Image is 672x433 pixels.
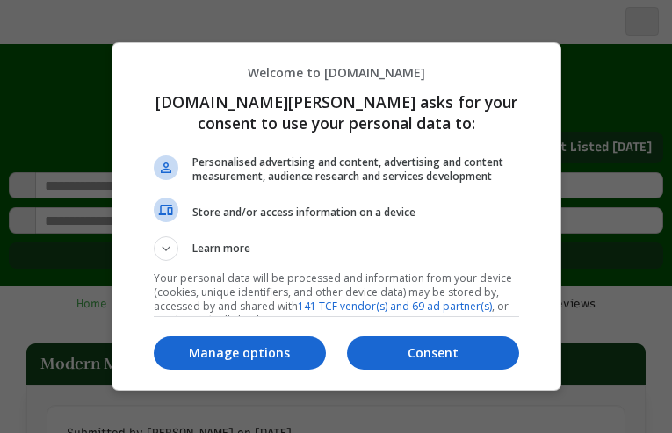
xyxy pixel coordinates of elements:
span: Learn more [192,241,250,261]
button: Learn more [154,236,519,261]
p: Manage options [154,344,326,362]
p: Welcome to [DOMAIN_NAME] [154,64,519,81]
div: microgreen.directory asks for your consent to use your personal data to: [112,42,561,390]
span: Personalised advertising and content, advertising and content measurement, audience research and ... [192,155,519,184]
p: Consent [347,344,519,362]
h1: [DOMAIN_NAME][PERSON_NAME] asks for your consent to use your personal data to: [154,91,519,134]
a: 141 TCF vendor(s) and 69 ad partner(s) [298,299,492,314]
span: Store and/or access information on a device [192,206,519,220]
button: Manage options [154,336,326,370]
button: Consent [347,336,519,370]
p: Your personal data will be processed and information from your device (cookies, unique identifier... [154,271,519,328]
